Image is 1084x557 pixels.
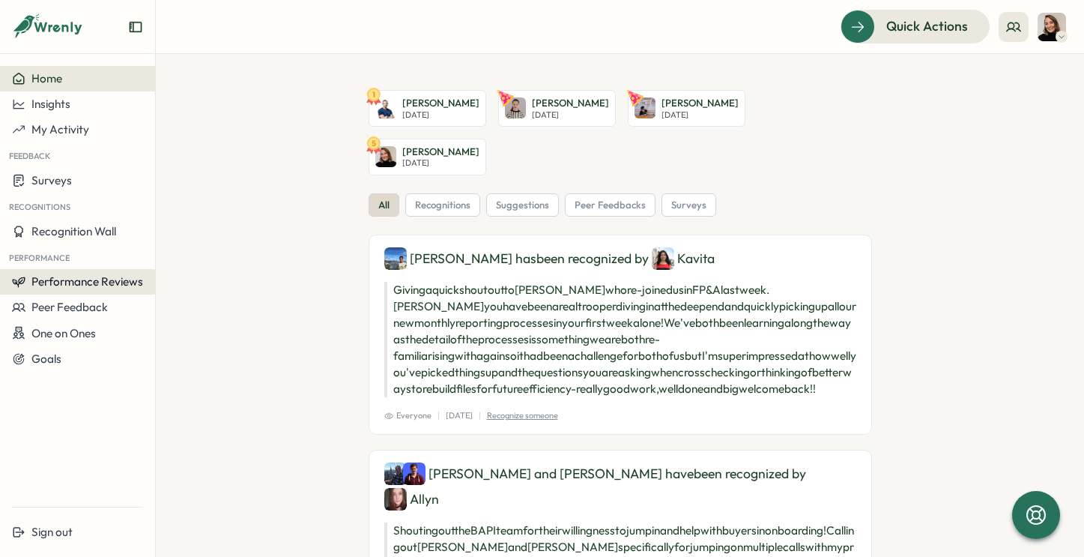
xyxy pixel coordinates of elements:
span: recognitions [415,199,470,212]
p: [DATE] [661,110,739,120]
img: James Nock [375,97,396,118]
span: Everyone [384,409,432,422]
img: Hannah Dempster [1038,13,1066,41]
span: Performance Reviews [31,274,143,289]
img: Hannah Dempster [375,146,396,167]
button: Quick Actions [841,10,990,43]
a: 1James Nock[PERSON_NAME][DATE] [369,90,486,127]
button: Expand sidebar [128,19,143,34]
img: Lauren Sampayo [505,97,526,118]
p: [PERSON_NAME] [402,145,479,159]
span: Peer Feedback [31,300,108,314]
img: Leanne Zammit [635,97,655,118]
p: [PERSON_NAME] [402,97,479,110]
div: [PERSON_NAME] has been recognized by [384,247,856,270]
span: peer feedbacks [575,199,646,212]
span: Quick Actions [886,16,968,36]
span: suggestions [496,199,549,212]
span: all [378,199,390,212]
text: 1 [372,89,375,100]
span: My Activity [31,122,89,136]
p: Giving a quick shout out to [PERSON_NAME] who re-joined us in FP&A last week. [PERSON_NAME] you h... [384,282,856,397]
img: Kavita Thomas [652,247,674,270]
p: | [479,409,481,422]
p: [DATE] [532,110,609,120]
p: [DATE] [446,409,473,422]
span: Home [31,71,62,85]
div: [PERSON_NAME] and [PERSON_NAME] have been recognized by [384,463,856,511]
img: Alex Marshall [384,463,407,485]
span: One on Ones [31,326,96,340]
a: 5Hannah Dempster[PERSON_NAME][DATE] [369,139,486,175]
text: 5 [371,137,375,148]
span: Sign out [31,525,73,539]
span: Surveys [31,173,72,187]
a: Lauren Sampayo[PERSON_NAME][DATE] [498,90,616,127]
a: Leanne Zammit[PERSON_NAME][DATE] [628,90,745,127]
span: Insights [31,97,70,111]
p: | [437,409,440,422]
p: [DATE] [402,158,479,168]
p: [PERSON_NAME] [532,97,609,110]
span: Recognition Wall [31,224,116,238]
p: [DATE] [402,110,479,120]
img: Allyn Neal [384,488,407,511]
div: Kavita [652,247,715,270]
span: surveys [671,199,706,212]
img: Henry Dennis [403,463,426,485]
p: [PERSON_NAME] [661,97,739,110]
img: Chan-Lee Bond [384,247,407,270]
span: Goals [31,352,61,366]
p: Recognize someone [487,409,558,422]
div: Allyn [384,488,439,511]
